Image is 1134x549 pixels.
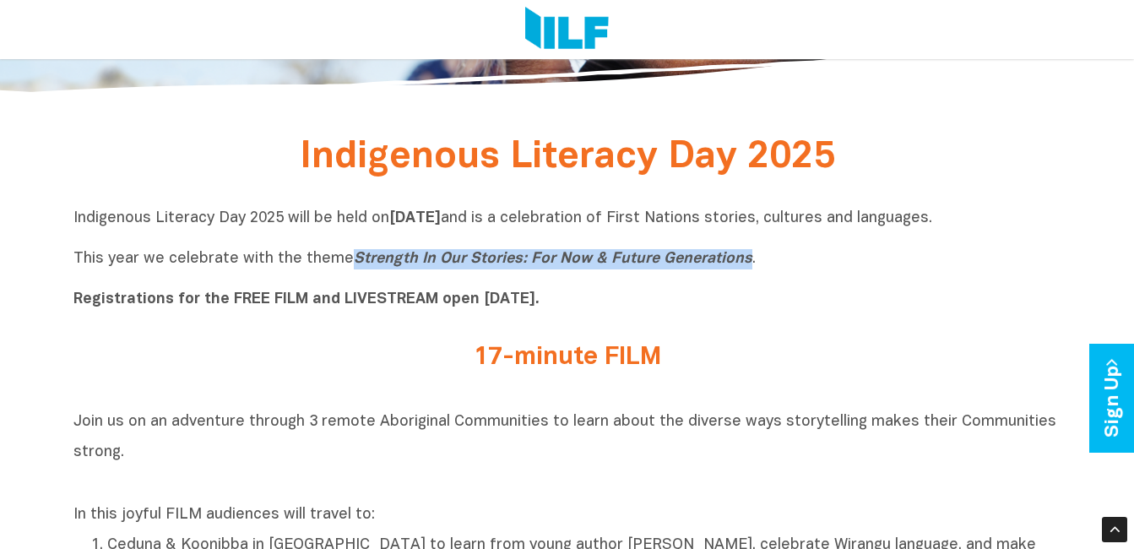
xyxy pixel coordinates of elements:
[73,415,1056,459] span: Join us on an adventure through 3 remote Aboriginal Communities to learn about the diverse ways s...
[300,140,835,175] span: Indigenous Literacy Day 2025
[73,209,1061,310] p: Indigenous Literacy Day 2025 will be held on and is a celebration of First Nations stories, cultu...
[73,505,1061,525] p: In this joyful FILM audiences will travel to:
[251,344,884,372] h2: 17-minute FILM
[354,252,752,266] i: Strength In Our Stories: For Now & Future Generations
[389,211,441,226] b: [DATE]
[1102,517,1127,542] div: Scroll Back to Top
[525,7,609,52] img: Logo
[73,292,540,307] b: Registrations for the FREE FILM and LIVESTREAM open [DATE].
